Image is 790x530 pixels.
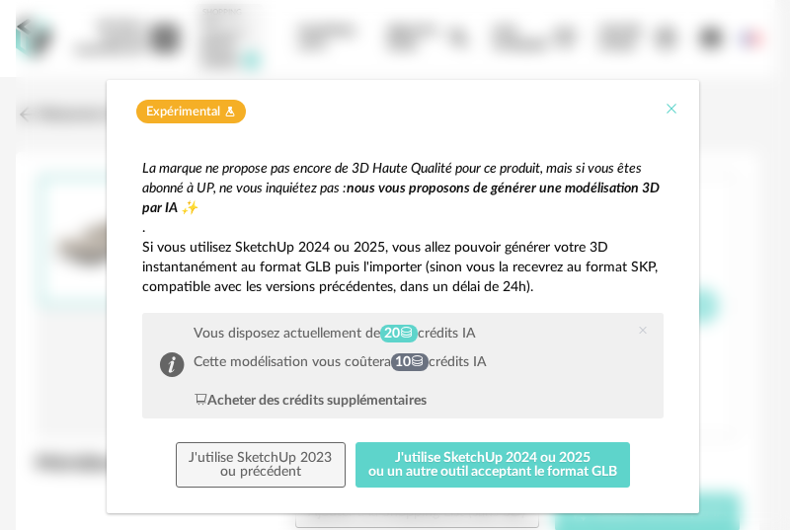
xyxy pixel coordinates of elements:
span: 10 [391,353,429,371]
button: J'utilise SketchUp 2023ou précédent [176,442,346,488]
div: dialog [107,80,699,513]
span: Expérimental [146,104,220,120]
div: Acheter des crédits supplémentaires [194,391,427,411]
p: Si vous utilisez SketchUp 2024 ou 2025, vous allez pouvoir générer votre 3D instantanément au for... [142,238,664,297]
em: La marque ne propose pas encore de 3D Haute Qualité pour ce produit, mais si vous êtes abonné à U... [142,162,642,195]
em: nous vous proposons de générer une modélisation 3D par IA ✨ [142,182,660,215]
span: 20 [380,325,418,342]
p: . [142,218,664,238]
span: Flask icon [224,104,236,120]
button: Close [664,100,679,120]
button: J'utilise SketchUp 2024 ou 2025ou un autre outil acceptant le format GLB [355,442,631,488]
div: Vous disposez actuellement de crédits IA [194,326,487,342]
div: Cette modélisation vous coûtera crédits IA [194,354,487,371]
